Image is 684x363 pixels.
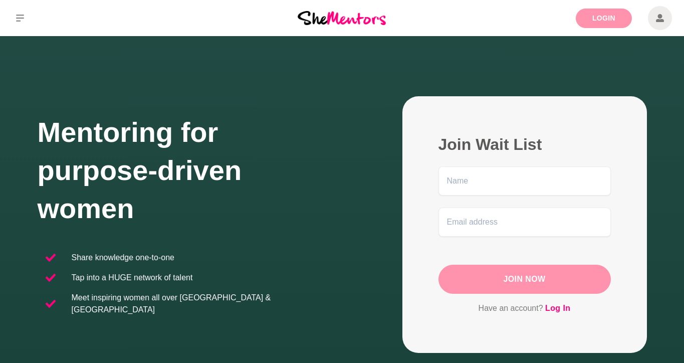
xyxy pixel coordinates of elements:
h2: Join Wait List [438,134,611,154]
input: Name [438,166,611,196]
h1: Mentoring for purpose-driven women [38,113,342,228]
a: Login [576,9,632,28]
a: Log In [545,302,570,315]
p: Have an account? [438,302,611,315]
img: She Mentors Logo [298,11,386,25]
input: Email address [438,208,611,237]
p: Share knowledge one-to-one [72,252,174,264]
p: Tap into a HUGE network of talent [72,272,193,284]
p: Meet inspiring women all over [GEOGRAPHIC_DATA] & [GEOGRAPHIC_DATA] [72,292,334,316]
